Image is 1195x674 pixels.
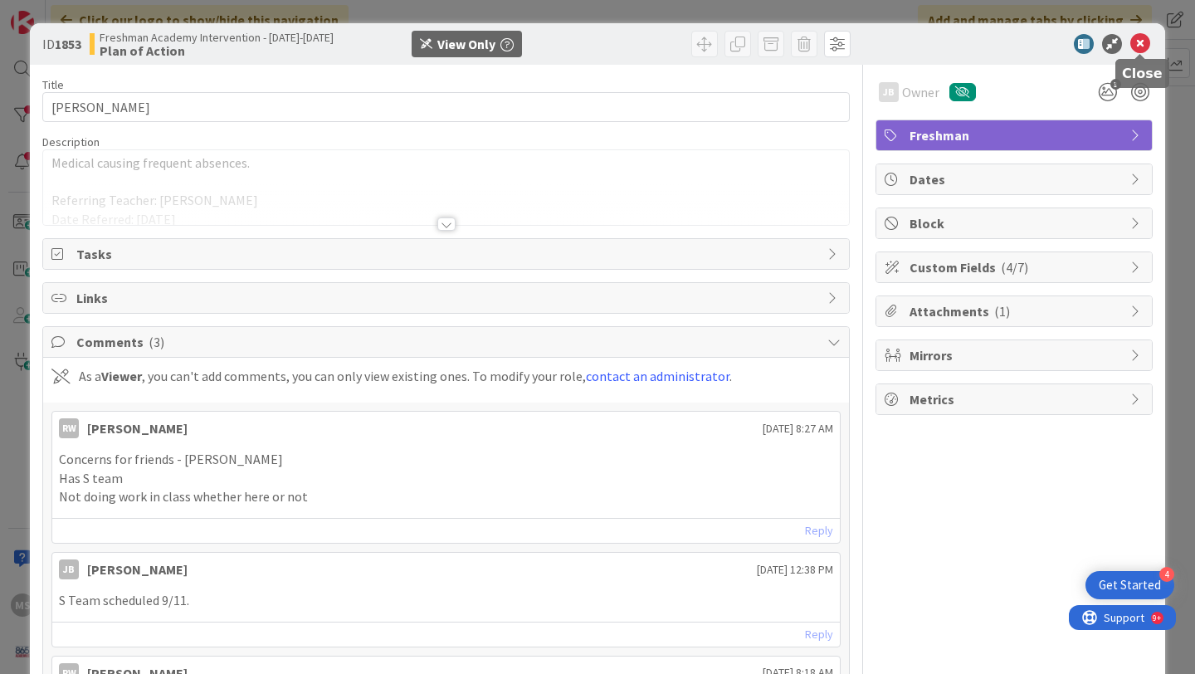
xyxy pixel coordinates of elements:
p: Not doing work in class whether here or not [59,487,833,506]
span: Metrics [910,389,1122,409]
div: As a , you can't add comments, you can only view existing ones. To modify your role, . [79,366,732,386]
span: ( 1 ) [994,303,1010,320]
span: Description [42,134,100,149]
div: 9+ [84,7,92,20]
span: Support [35,2,76,22]
p: S Team scheduled 9/11. [59,591,833,610]
input: type card name here... [42,92,850,122]
span: ( 3 ) [149,334,164,350]
p: Has S team [59,469,833,488]
b: 1853 [55,36,81,52]
label: Title [42,77,64,92]
div: RW [59,418,79,438]
a: contact an administrator [586,368,729,384]
a: Reply [805,624,833,645]
span: 3 [1110,79,1121,90]
span: Attachments [910,301,1122,321]
h5: Close [1122,66,1163,81]
div: JB [59,559,79,579]
span: Dates [910,169,1122,189]
span: Freshman Academy Intervention - [DATE]-[DATE] [100,31,334,44]
a: Reply [805,520,833,541]
span: ( 4/7 ) [1001,259,1028,276]
b: Viewer [101,368,142,384]
p: Medical causing frequent absences. [51,154,841,173]
div: [PERSON_NAME] [87,418,188,438]
span: Owner [902,82,939,102]
b: Plan of Action [100,44,334,57]
span: Freshman [910,125,1122,145]
span: [DATE] 8:27 AM [763,420,833,437]
span: Custom Fields [910,257,1122,277]
span: ID [42,34,81,54]
p: Concerns for friends - [PERSON_NAME] [59,450,833,469]
div: View Only [437,34,495,54]
span: Links [76,288,819,308]
span: [DATE] 12:38 PM [757,561,833,579]
span: Mirrors [910,345,1122,365]
span: Block [910,213,1122,233]
div: [PERSON_NAME] [87,559,188,579]
div: JB [879,82,899,102]
div: Open Get Started checklist, remaining modules: 4 [1085,571,1174,599]
span: Comments [76,332,819,352]
div: Get Started [1099,577,1161,593]
div: 4 [1159,567,1174,582]
span: Tasks [76,244,819,264]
